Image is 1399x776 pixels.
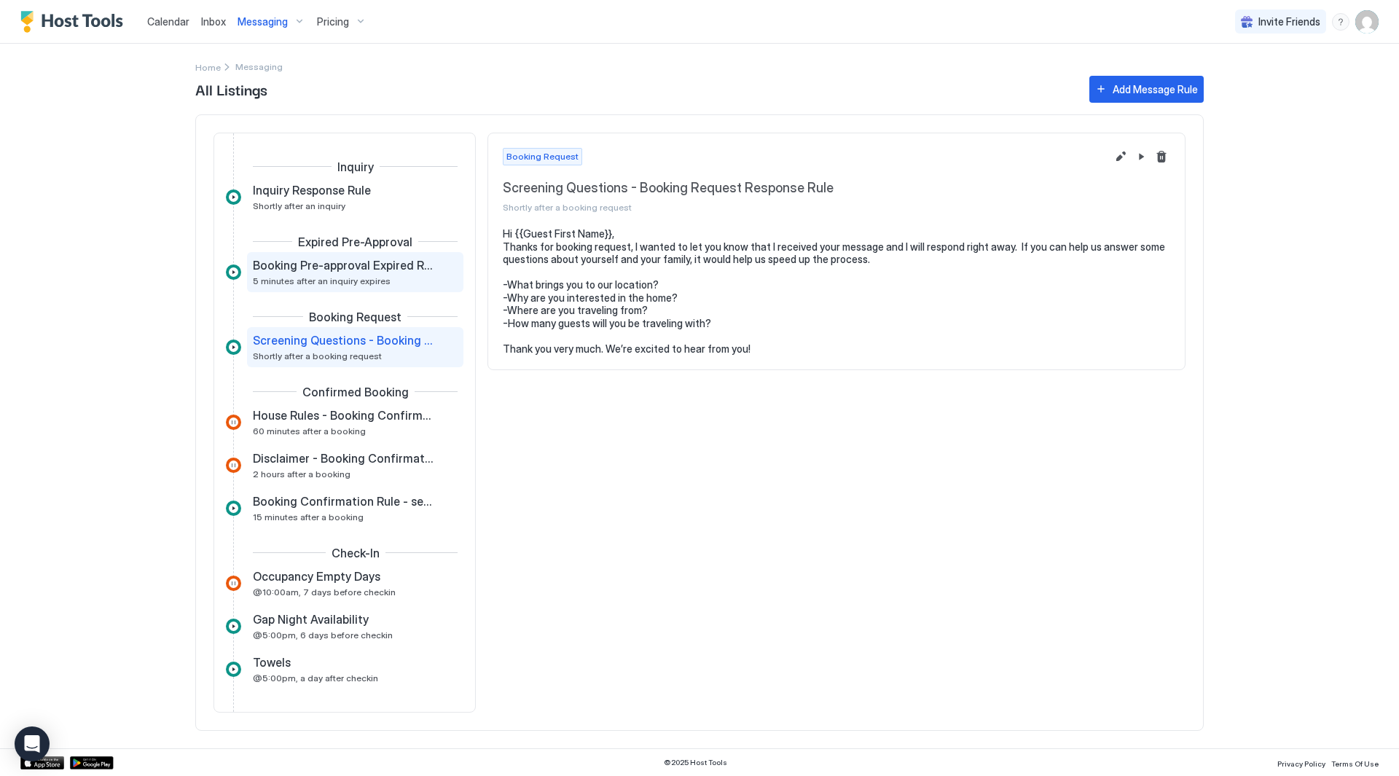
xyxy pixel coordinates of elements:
[253,275,391,286] span: 5 minutes after an inquiry expires
[1331,759,1379,768] span: Terms Of Use
[332,546,380,560] span: Check-In
[253,408,434,423] span: House Rules - Booking Confirmation Rule
[298,235,412,249] span: Expired Pre-Approval
[15,726,50,761] div: Open Intercom Messenger
[253,183,371,197] span: Inquiry Response Rule
[1113,82,1198,97] div: Add Message Rule
[201,15,226,28] span: Inbox
[70,756,114,769] a: Google Play Store
[337,160,374,174] span: Inquiry
[1277,755,1325,770] a: Privacy Policy
[235,61,283,72] span: Breadcrumb
[20,756,64,769] a: App Store
[253,587,396,597] span: @10:00am, 7 days before checkin
[503,202,1106,213] span: Shortly after a booking request
[506,150,579,163] span: Booking Request
[238,15,288,28] span: Messaging
[195,59,221,74] a: Home
[1153,148,1170,165] button: Delete message rule
[503,180,1106,197] span: Screening Questions - Booking Request Response Rule
[1331,755,1379,770] a: Terms Of Use
[195,59,221,74] div: Breadcrumb
[20,11,130,33] a: Host Tools Logo
[195,78,1075,100] span: All Listings
[253,655,291,670] span: Towels
[253,350,382,361] span: Shortly after a booking request
[201,14,226,29] a: Inbox
[503,227,1170,355] pre: Hi {{Guest First Name}}, Thanks for booking request, I wanted to let you know that I received you...
[253,494,434,509] span: Booking Confirmation Rule - security and access
[253,200,345,211] span: Shortly after an inquiry
[664,758,727,767] span: © 2025 Host Tools
[309,310,401,324] span: Booking Request
[1089,76,1204,103] button: Add Message Rule
[253,612,369,627] span: Gap Night Availability
[253,451,434,466] span: Disclaimer - Booking Confirmation Rule to Guest
[253,512,364,522] span: 15 minutes after a booking
[253,469,350,479] span: 2 hours after a booking
[1355,10,1379,34] div: User profile
[147,14,189,29] a: Calendar
[302,385,409,399] span: Confirmed Booking
[1332,13,1349,31] div: menu
[1132,148,1150,165] button: Pause Message Rule
[253,426,366,436] span: 60 minutes after a booking
[1112,148,1129,165] button: Edit message rule
[1258,15,1320,28] span: Invite Friends
[253,630,393,640] span: @5:00pm, 6 days before checkin
[317,15,349,28] span: Pricing
[253,333,434,348] span: Screening Questions - Booking Request Response Rule
[253,673,378,683] span: @5:00pm, a day after checkin
[147,15,189,28] span: Calendar
[253,569,380,584] span: Occupancy Empty Days
[253,258,434,273] span: Booking Pre-approval Expired Rule
[195,62,221,73] span: Home
[1277,759,1325,768] span: Privacy Policy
